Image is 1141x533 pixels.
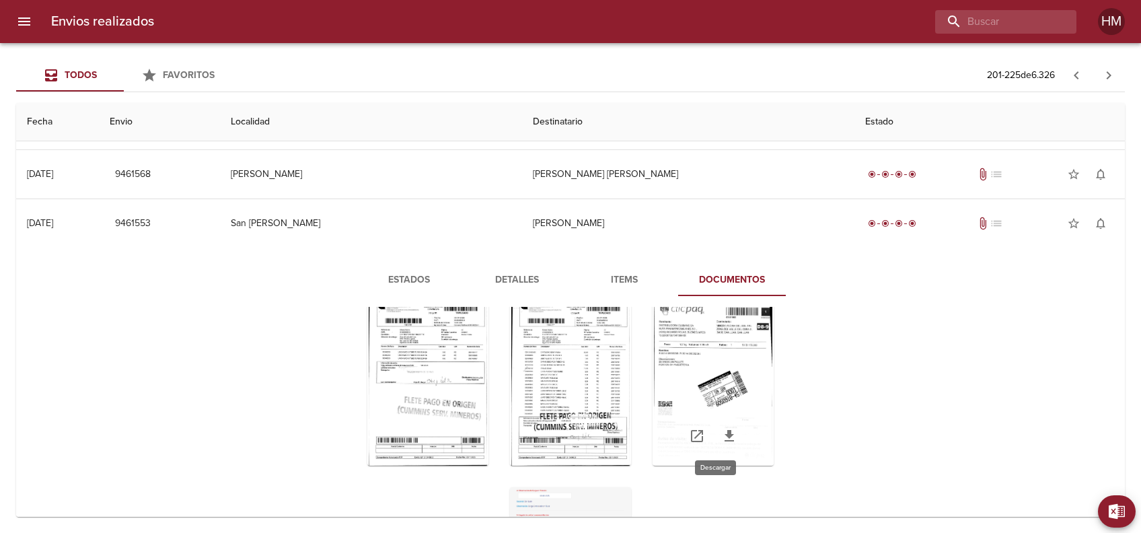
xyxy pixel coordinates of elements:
th: Estado [854,103,1125,141]
span: 9461553 [115,215,151,232]
div: Entregado [865,217,919,230]
span: No tiene pedido asociado [990,168,1003,181]
td: [PERSON_NAME] [220,150,522,199]
span: No tiene pedido asociado [990,217,1003,230]
button: Exportar Excel [1098,495,1136,528]
span: Items [579,272,670,289]
div: Arir imagen [367,297,488,466]
span: notifications_none [1094,168,1107,181]
span: radio_button_checked [881,170,889,178]
td: San [PERSON_NAME] [220,199,522,248]
span: star_border [1067,168,1080,181]
span: Pagina anterior [1060,68,1093,81]
span: Tiene documentos adjuntos [976,217,990,230]
th: Localidad [220,103,522,141]
span: radio_button_checked [908,170,916,178]
div: Arir imagen [653,297,774,466]
div: HM [1098,8,1125,35]
td: [PERSON_NAME] [PERSON_NAME] [522,150,854,199]
span: Favoritos [163,69,215,81]
button: Activar notificaciones [1087,161,1114,188]
button: Activar notificaciones [1087,210,1114,237]
button: 9461553 [110,211,156,236]
input: buscar [935,10,1054,34]
span: Estados [363,272,455,289]
span: radio_button_checked [881,219,889,227]
span: radio_button_checked [908,219,916,227]
button: Agregar a favoritos [1060,210,1087,237]
span: Todos [65,69,97,81]
span: star_border [1067,217,1080,230]
button: 9461568 [110,162,156,187]
div: Tabs detalle de guia [355,264,786,296]
span: radio_button_checked [868,219,876,227]
span: radio_button_checked [895,170,903,178]
a: Abrir [681,420,713,452]
div: [DATE] [27,168,53,180]
span: radio_button_checked [868,170,876,178]
span: Detalles [471,272,562,289]
div: Arir imagen [510,297,631,466]
div: Abrir información de usuario [1098,8,1125,35]
span: notifications_none [1094,217,1107,230]
th: Destinatario [522,103,854,141]
th: Fecha [16,103,99,141]
button: menu [8,5,40,38]
h6: Envios realizados [51,11,154,32]
td: [PERSON_NAME] [522,199,854,248]
span: 9461568 [115,166,151,183]
div: Tabs Envios [16,59,231,92]
p: 201 - 225 de 6.326 [987,69,1055,82]
div: Entregado [865,168,919,181]
th: Envio [99,103,220,141]
span: radio_button_checked [895,219,903,227]
span: Pagina siguiente [1093,59,1125,92]
span: Documentos [686,272,778,289]
span: Tiene documentos adjuntos [976,168,990,181]
div: [DATE] [27,217,53,229]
